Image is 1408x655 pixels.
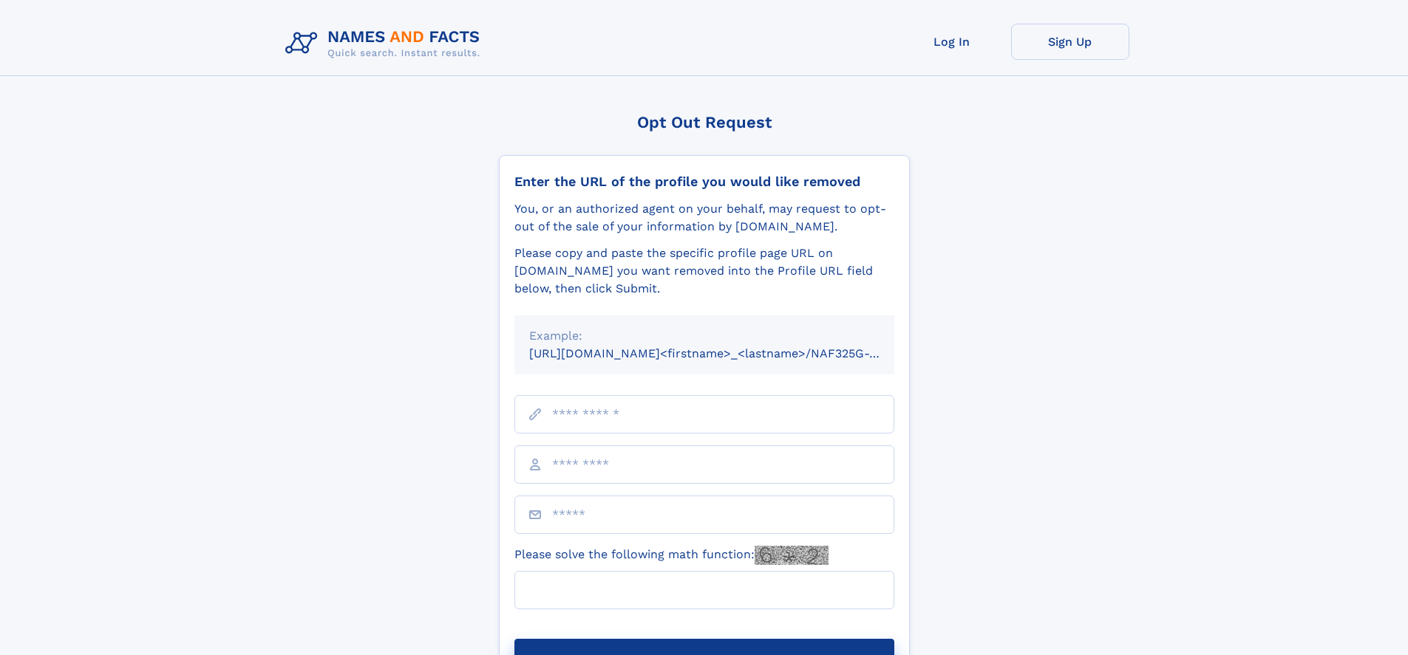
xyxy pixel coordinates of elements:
[1011,24,1129,60] a: Sign Up
[893,24,1011,60] a: Log In
[514,546,829,565] label: Please solve the following math function:
[529,346,922,360] small: [URL][DOMAIN_NAME]<firstname>_<lastname>/NAF325G-xxxxxxxx
[514,174,894,190] div: Enter the URL of the profile you would like removed
[279,24,492,64] img: Logo Names and Facts
[514,200,894,236] div: You, or an authorized agent on your behalf, may request to opt-out of the sale of your informatio...
[499,113,910,131] div: Opt Out Request
[514,244,894,298] div: Please copy and paste the specific profile page URL on [DOMAIN_NAME] you want removed into the Pr...
[529,327,880,345] div: Example:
